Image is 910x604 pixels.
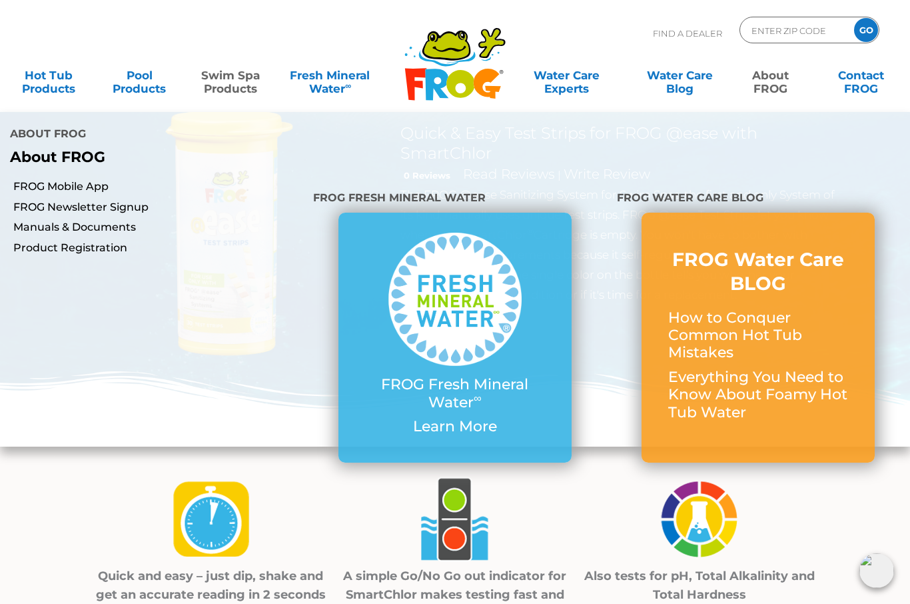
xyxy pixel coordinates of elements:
[164,471,258,567] img: FROG @ease test strips-01
[652,471,746,567] img: FROG @ease test strips-03
[89,567,333,604] p: Quick and easy – just dip, shake and get an accurate reading in 2 seconds
[365,233,545,442] a: FROG Fresh Mineral Water∞ Learn More
[365,376,545,411] p: FROG Fresh Mineral Water
[13,241,303,255] a: Product Registration
[653,17,722,50] p: Find A Dealer
[10,148,105,166] b: About FROG
[345,81,351,91] sup: ∞
[644,62,715,89] a: Water CareBlog
[13,200,303,215] a: FROG Newsletter Signup
[668,309,848,362] p: How to Conquer Common Hot Tub Mistakes
[750,21,840,40] input: Zip Code Form
[474,391,482,405] sup: ∞
[365,418,545,435] p: Learn More
[668,247,848,428] a: FROG Water Care BLOG How to Conquer Common Hot Tub Mistakes Everything You Need to Know About Foa...
[668,369,848,421] p: Everything You Need to Know About Foamy Hot Tub Water
[13,179,303,194] a: FROG Mobile App
[195,62,266,89] a: Swim SpaProducts
[668,247,848,296] h3: FROG Water Care BLOG
[826,62,897,89] a: ContactFROG
[10,122,445,149] h4: About FROG
[577,567,821,604] p: Also tests for pH, Total Alkalinity and Total Hardness
[735,62,806,89] a: AboutFROG
[854,18,878,42] input: GO
[408,471,502,567] img: FROG @ease test strips-02
[13,220,303,235] a: Manuals & Documents
[104,62,175,89] a: PoolProducts
[286,62,374,89] a: Fresh MineralWater∞
[13,62,84,89] a: Hot TubProducts
[617,186,900,213] h4: FROG Water Care BLOG
[313,186,596,213] h4: FROG Fresh Mineral Water
[509,62,624,89] a: Water CareExperts
[859,553,894,588] img: openIcon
